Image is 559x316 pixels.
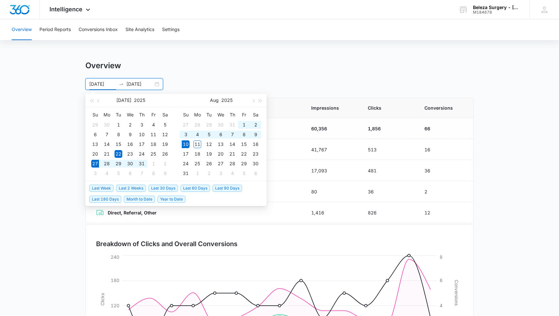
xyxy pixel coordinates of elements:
[252,169,259,177] div: 6
[39,19,71,40] button: Period Reports
[217,160,225,168] div: 27
[115,169,122,177] div: 5
[180,149,192,159] td: 2025-08-17
[113,159,124,169] td: 2025-07-29
[161,140,169,148] div: 19
[226,159,238,169] td: 2025-08-28
[124,120,136,130] td: 2025-07-02
[252,131,259,138] div: 9
[113,149,124,159] td: 2025-07-22
[89,130,101,139] td: 2025-07-06
[103,131,111,138] div: 7
[215,149,226,159] td: 2025-08-20
[473,10,520,15] div: account id
[115,160,122,168] div: 29
[193,131,201,138] div: 4
[89,139,101,149] td: 2025-07-13
[91,131,99,138] div: 6
[238,159,250,169] td: 2025-08-29
[182,131,190,138] div: 3
[226,130,238,139] td: 2025-08-07
[101,139,113,149] td: 2025-07-14
[240,131,248,138] div: 8
[159,110,171,120] th: Sa
[115,150,122,158] div: 22
[126,140,134,148] div: 16
[203,120,215,130] td: 2025-07-29
[148,139,159,149] td: 2025-07-18
[228,150,236,158] div: 21
[89,159,101,169] td: 2025-07-27
[205,160,213,168] div: 26
[115,131,122,138] div: 8
[182,160,190,168] div: 24
[89,169,101,178] td: 2025-08-03
[203,130,215,139] td: 2025-08-05
[134,94,145,107] button: 2025
[250,149,261,159] td: 2025-08-23
[148,169,159,178] td: 2025-08-08
[368,104,409,111] span: Clicks
[215,110,226,120] th: We
[113,139,124,149] td: 2025-07-15
[138,169,146,177] div: 7
[240,140,248,148] div: 15
[126,81,153,88] input: End date
[417,181,473,202] td: 2
[91,121,99,129] div: 29
[126,169,134,177] div: 6
[217,169,225,177] div: 3
[148,159,159,169] td: 2025-08-01
[205,131,213,138] div: 5
[89,149,101,159] td: 2025-07-20
[226,169,238,178] td: 2025-09-04
[101,130,113,139] td: 2025-07-07
[149,160,157,168] div: 1
[180,169,192,178] td: 2025-08-31
[113,130,124,139] td: 2025-07-08
[215,139,226,149] td: 2025-08-13
[210,94,219,107] button: Aug
[149,169,157,177] div: 8
[89,196,121,203] span: Last 180 Days
[96,239,237,249] h3: Breakdown of Clicks and Overall Conversions
[148,130,159,139] td: 2025-07-11
[228,160,236,168] div: 28
[192,139,203,149] td: 2025-08-11
[126,131,134,138] div: 9
[180,130,192,139] td: 2025-08-03
[205,150,213,158] div: 19
[192,169,203,178] td: 2025-09-01
[136,149,148,159] td: 2025-07-24
[180,110,192,120] th: Su
[136,169,148,178] td: 2025-08-07
[252,121,259,129] div: 2
[159,120,171,130] td: 2025-07-05
[89,110,101,120] th: Su
[226,120,238,130] td: 2025-07-31
[149,150,157,158] div: 25
[124,139,136,149] td: 2025-07-16
[192,159,203,169] td: 2025-08-25
[250,130,261,139] td: 2025-08-09
[136,159,148,169] td: 2025-07-31
[126,19,154,40] button: Site Analytics
[192,130,203,139] td: 2025-08-04
[148,120,159,130] td: 2025-07-04
[136,110,148,120] th: Th
[101,110,113,120] th: Mo
[215,130,226,139] td: 2025-08-06
[159,169,171,178] td: 2025-08-09
[440,278,443,283] tspan: 6
[250,139,261,149] td: 2025-08-16
[136,130,148,139] td: 2025-07-10
[205,169,213,177] div: 2
[103,150,111,158] div: 21
[111,254,119,260] tspan: 240
[126,160,134,168] div: 30
[113,169,124,178] td: 2025-08-05
[250,169,261,178] td: 2025-09-06
[103,121,111,129] div: 30
[180,159,192,169] td: 2025-08-24
[192,149,203,159] td: 2025-08-18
